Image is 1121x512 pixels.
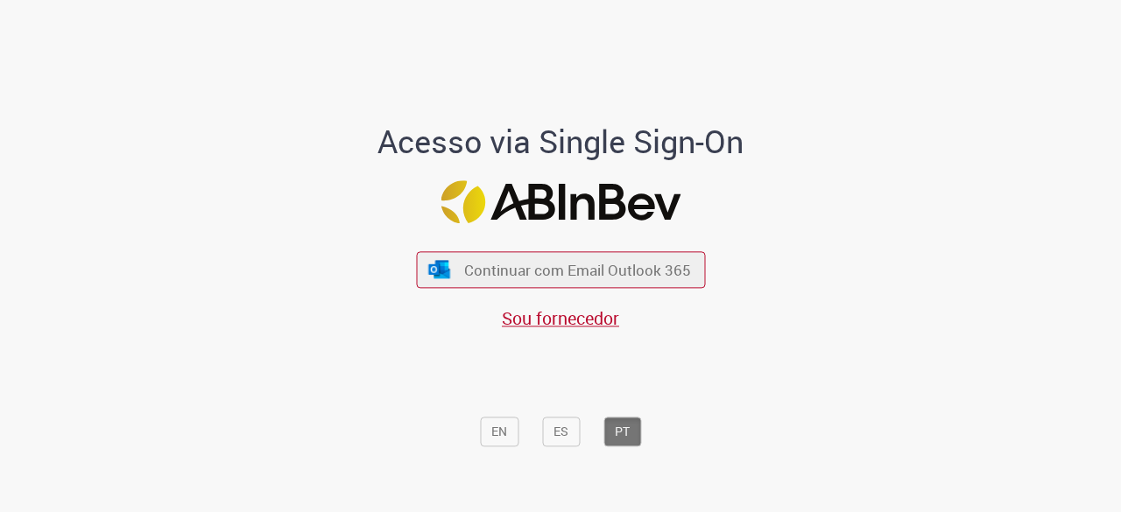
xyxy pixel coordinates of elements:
[542,417,580,447] button: ES
[416,252,705,288] button: ícone Azure/Microsoft 360 Continuar com Email Outlook 365
[318,125,804,160] h1: Acesso via Single Sign-On
[427,260,452,278] img: ícone Azure/Microsoft 360
[464,260,691,280] span: Continuar com Email Outlook 365
[603,417,641,447] button: PT
[480,417,518,447] button: EN
[502,306,619,330] a: Sou fornecedor
[441,180,680,223] img: Logo ABInBev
